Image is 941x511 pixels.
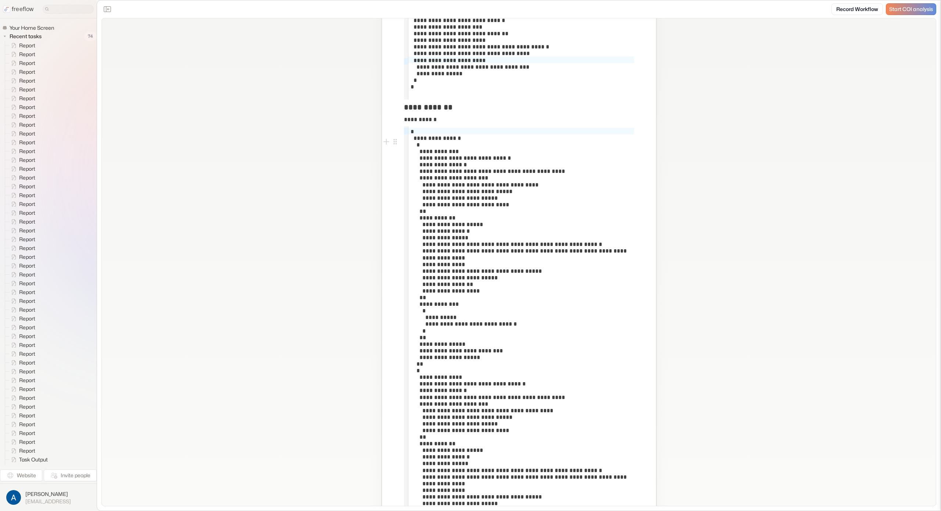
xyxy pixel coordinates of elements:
a: Report [5,314,38,323]
a: Report [5,429,38,438]
span: Report [18,77,37,84]
a: Report [5,200,38,209]
span: Report [18,430,37,437]
span: Report [18,130,37,137]
a: Report [5,376,38,385]
span: Report [18,218,37,225]
span: Report [18,403,37,410]
a: Report [5,253,38,261]
a: Report [5,85,38,94]
span: Start COI analysis [889,6,933,12]
p: freeflow [12,5,34,14]
span: [PERSON_NAME] [25,490,71,498]
a: Report [5,244,38,253]
span: Report [18,385,37,393]
span: Report [18,262,37,269]
a: Report [5,402,38,411]
a: Report [5,191,38,200]
a: Report [5,394,38,402]
span: Report [18,297,37,305]
a: Report [5,129,38,138]
a: Report [5,358,38,367]
a: Report [5,270,38,279]
a: Report [5,235,38,244]
a: Report [5,279,38,288]
a: Report [5,112,38,120]
a: Report [5,341,38,349]
a: Report [5,297,38,305]
a: Report [5,68,38,76]
a: Report [5,420,38,429]
span: Report [18,447,37,454]
button: Open block menu [391,137,400,146]
span: Report [18,253,37,261]
a: Task Output [5,464,51,473]
a: Report [5,120,38,129]
span: Report [18,139,37,146]
span: Report [18,59,37,67]
span: Task Output [18,456,50,463]
span: [EMAIL_ADDRESS] [25,498,71,505]
a: Report [5,50,38,59]
span: Report [18,421,37,428]
button: Invite people [44,470,97,481]
span: Report [18,341,37,349]
a: Report [5,332,38,341]
a: Report [5,385,38,394]
a: Report [5,103,38,112]
a: Report [5,226,38,235]
span: Report [18,200,37,208]
span: Your Home Screen [8,24,56,32]
a: Report [5,138,38,147]
span: Report [18,333,37,340]
span: Report [18,42,37,49]
button: Recent tasks [2,32,44,41]
span: Report [18,350,37,358]
span: Report [18,165,37,173]
span: Report [18,192,37,199]
span: Report [18,112,37,120]
span: Report [18,183,37,190]
a: Report [5,349,38,358]
span: Report [18,394,37,402]
span: Report [18,412,37,419]
a: Report [5,411,38,420]
span: Report [18,244,37,252]
a: Report [5,94,38,103]
a: Report [5,367,38,376]
span: Report [18,236,37,243]
span: Report [18,306,37,314]
a: Report [5,209,38,217]
a: freeflow [3,5,34,14]
span: Report [18,104,37,111]
span: 74 [84,32,97,41]
a: Report [5,446,38,455]
a: Report [5,217,38,226]
span: Report [18,209,37,217]
span: Report [18,377,37,384]
span: Report [18,368,37,375]
span: Report [18,156,37,164]
span: Report [18,148,37,155]
a: Report [5,305,38,314]
a: Report [5,76,38,85]
a: Report [5,288,38,297]
a: Report [5,41,38,50]
span: Report [18,324,37,331]
a: Report [5,173,38,182]
span: Report [18,68,37,76]
button: Close the sidebar [101,3,113,15]
a: Your Home Screen [2,24,57,32]
a: Task Output [5,455,51,464]
span: Report [18,86,37,93]
a: Report [5,156,38,164]
button: [PERSON_NAME][EMAIL_ADDRESS] [4,488,92,507]
span: Report [18,271,37,278]
button: Add block [382,137,391,146]
span: Report [18,227,37,234]
span: Report [18,359,37,366]
a: Report [5,438,38,446]
a: Start COI analysis [886,3,936,15]
span: Task Output [18,465,50,472]
span: Report [18,121,37,128]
